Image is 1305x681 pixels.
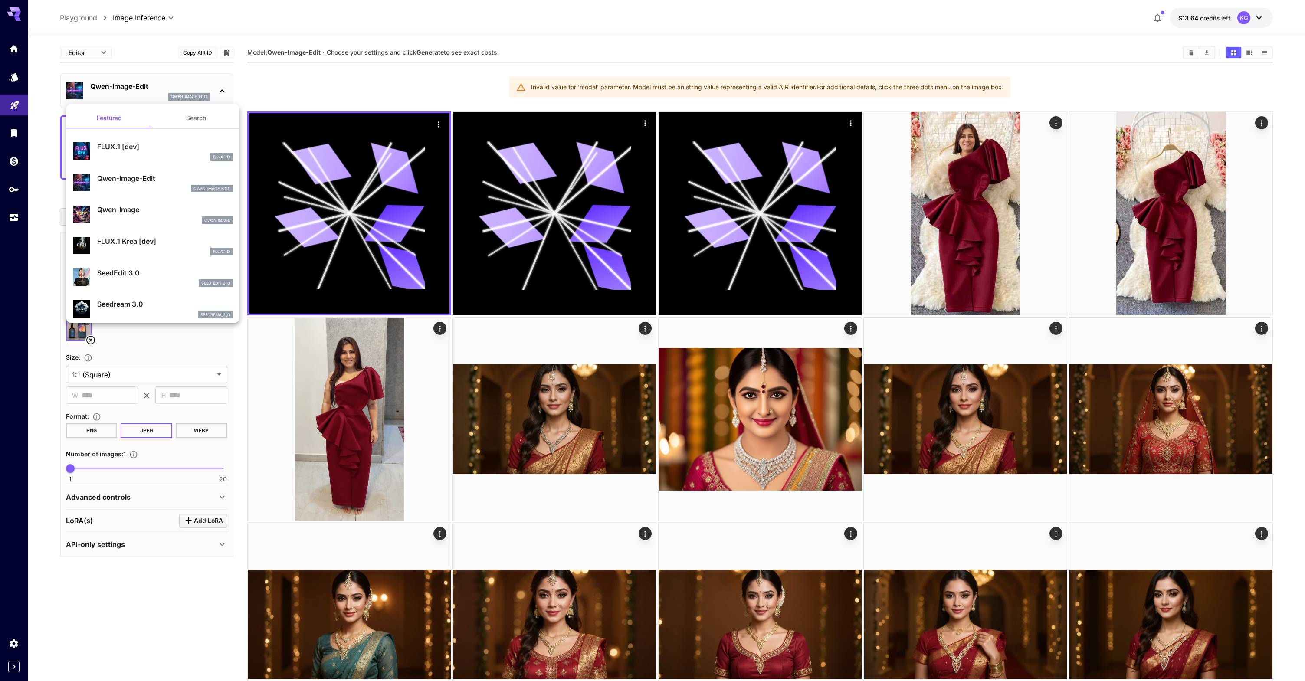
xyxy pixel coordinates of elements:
[97,141,233,152] p: FLUX.1 [dev]
[97,204,233,215] p: Qwen-Image
[201,280,230,286] p: seed_edit_3_0
[97,236,233,246] p: FLUX.1 Krea [dev]
[73,201,233,227] div: Qwen-ImageQwen Image
[153,108,239,128] button: Search
[73,295,233,322] div: Seedream 3.0seedream_3_0
[66,108,153,128] button: Featured
[73,232,233,259] div: FLUX.1 Krea [dev]FLUX.1 D
[73,138,233,164] div: FLUX.1 [dev]FLUX.1 D
[97,268,233,278] p: SeedEdit 3.0
[204,217,230,223] p: Qwen Image
[73,170,233,196] div: Qwen-Image-Editqwen_image_edit
[97,173,233,183] p: Qwen-Image-Edit
[213,249,230,255] p: FLUX.1 D
[193,186,230,192] p: qwen_image_edit
[200,312,230,318] p: seedream_3_0
[97,299,233,309] p: Seedream 3.0
[213,154,230,160] p: FLUX.1 D
[73,264,233,291] div: SeedEdit 3.0seed_edit_3_0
